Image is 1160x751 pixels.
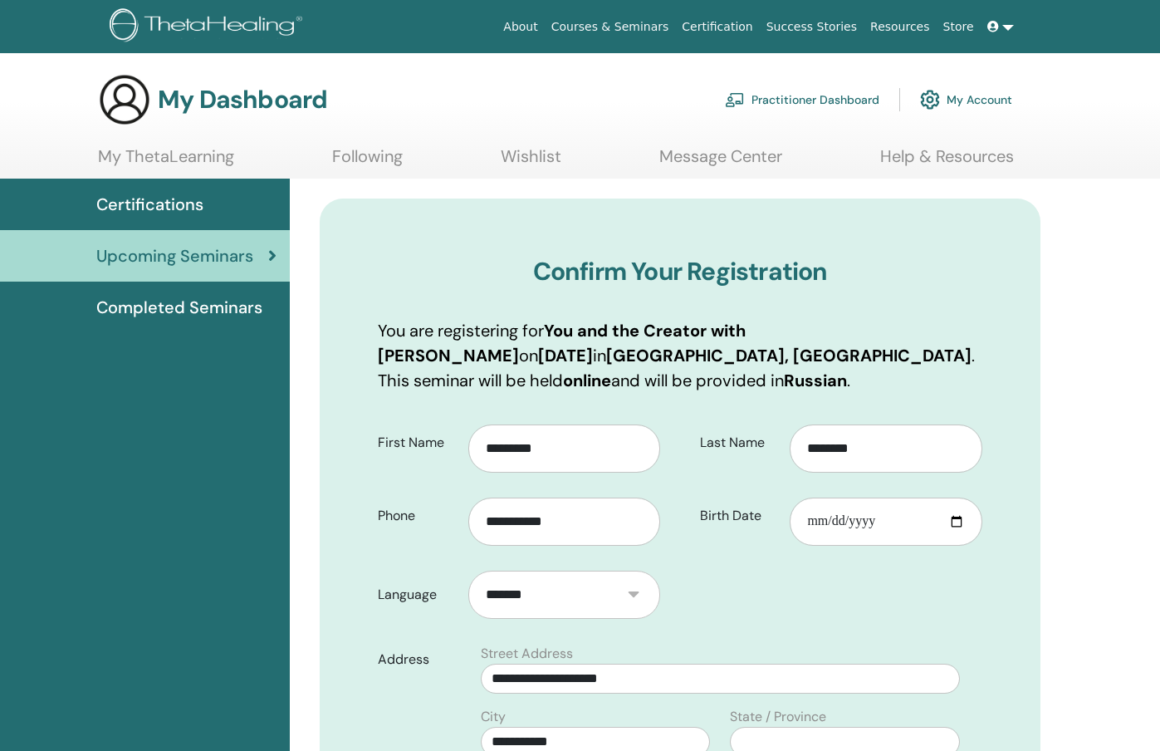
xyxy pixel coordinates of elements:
[920,86,940,114] img: cog.svg
[378,320,746,366] b: You and the Creator with [PERSON_NAME]
[880,146,1014,179] a: Help & Resources
[481,644,573,664] label: Street Address
[760,12,864,42] a: Success Stories
[98,73,151,126] img: generic-user-icon.jpg
[563,370,611,391] b: online
[675,12,759,42] a: Certification
[365,500,467,532] label: Phone
[378,318,982,393] p: You are registering for on in . This seminar will be held and will be provided in .
[365,579,467,611] label: Language
[365,644,470,675] label: Address
[96,295,262,320] span: Completed Seminars
[378,257,982,287] h3: Confirm Your Registration
[937,12,981,42] a: Store
[659,146,782,179] a: Message Center
[365,427,467,459] label: First Name
[497,12,544,42] a: About
[606,345,972,366] b: [GEOGRAPHIC_DATA], [GEOGRAPHIC_DATA]
[158,85,327,115] h3: My Dashboard
[784,370,847,391] b: Russian
[501,146,561,179] a: Wishlist
[730,707,826,727] label: State / Province
[481,707,506,727] label: City
[98,146,234,179] a: My ThetaLearning
[920,81,1012,118] a: My Account
[110,8,308,46] img: logo.png
[96,192,203,217] span: Certifications
[688,427,790,459] label: Last Name
[332,146,403,179] a: Following
[688,500,790,532] label: Birth Date
[864,12,937,42] a: Resources
[538,345,593,366] b: [DATE]
[725,81,879,118] a: Practitioner Dashboard
[96,243,253,268] span: Upcoming Seminars
[545,12,676,42] a: Courses & Seminars
[725,92,745,107] img: chalkboard-teacher.svg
